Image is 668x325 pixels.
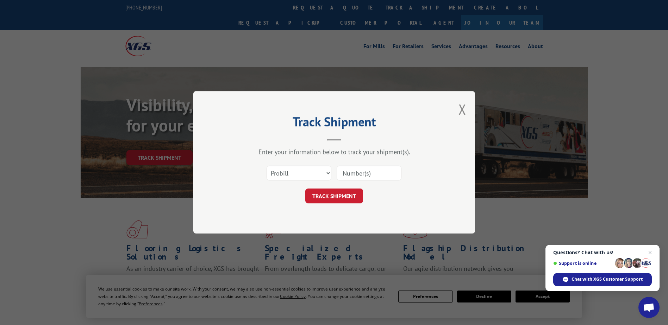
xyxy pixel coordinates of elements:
[229,148,440,156] div: Enter your information below to track your shipment(s).
[458,100,466,119] button: Close modal
[305,189,363,204] button: TRACK SHIPMENT
[646,248,654,257] span: Close chat
[337,166,401,181] input: Number(s)
[553,261,612,266] span: Support is online
[229,117,440,130] h2: Track Shipment
[553,273,652,286] div: Chat with XGS Customer Support
[638,297,660,318] div: Open chat
[553,250,652,255] span: Questions? Chat with us!
[572,276,643,282] span: Chat with XGS Customer Support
